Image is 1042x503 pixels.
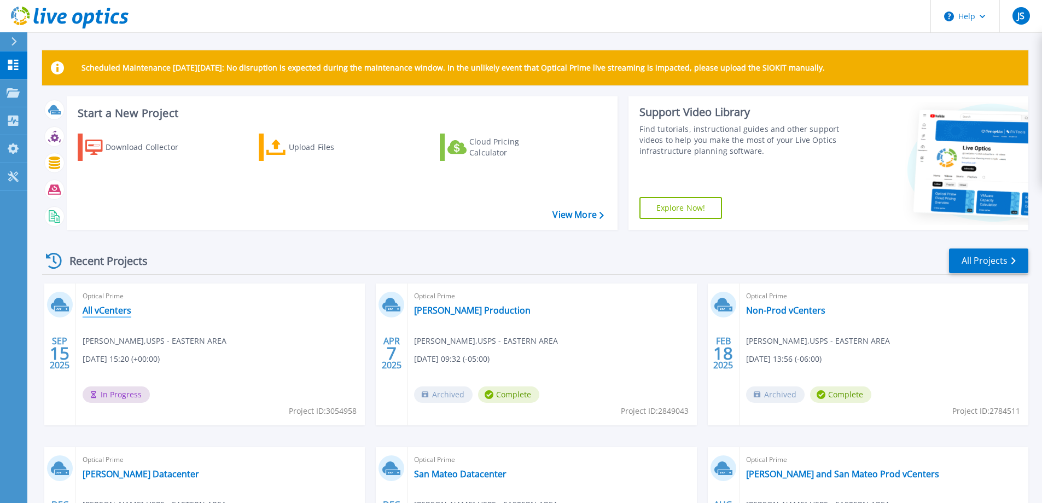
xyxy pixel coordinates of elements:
[478,386,539,403] span: Complete
[469,136,557,158] div: Cloud Pricing Calculator
[259,134,381,161] a: Upload Files
[83,353,160,365] span: [DATE] 15:20 (+00:00)
[49,333,70,373] div: SEP 2025
[1017,11,1024,20] span: JS
[83,305,131,316] a: All vCenters
[381,333,402,373] div: APR 2025
[746,335,890,347] span: [PERSON_NAME] , USPS - EASTERN AREA
[746,454,1022,466] span: Optical Prime
[106,136,193,158] div: Download Collector
[949,248,1028,273] a: All Projects
[621,405,689,417] span: Project ID: 2849043
[810,386,871,403] span: Complete
[440,134,562,161] a: Cloud Pricing Calculator
[50,349,69,358] span: 15
[414,335,558,347] span: [PERSON_NAME] , USPS - EASTERN AREA
[552,210,603,220] a: View More
[289,136,376,158] div: Upload Files
[83,469,199,479] a: [PERSON_NAME] Datacenter
[78,134,200,161] a: Download Collector
[746,469,939,479] a: [PERSON_NAME] and San Mateo Prod vCenters
[83,454,358,466] span: Optical Prime
[414,353,490,365] span: [DATE] 09:32 (-05:00)
[78,107,603,119] h3: Start a New Project
[746,305,825,316] a: Non-Prod vCenters
[414,386,473,403] span: Archived
[746,386,805,403] span: Archived
[746,290,1022,302] span: Optical Prime
[83,335,226,347] span: [PERSON_NAME] , USPS - EASTERN AREA
[414,454,690,466] span: Optical Prime
[414,469,507,479] a: San Mateo Datacenter
[713,349,733,358] span: 18
[42,247,162,274] div: Recent Projects
[414,290,690,302] span: Optical Prime
[83,290,358,302] span: Optical Prime
[414,305,531,316] a: [PERSON_NAME] Production
[746,353,822,365] span: [DATE] 13:56 (-06:00)
[639,124,843,157] div: Find tutorials, instructional guides and other support videos to help you make the most of your L...
[952,405,1020,417] span: Project ID: 2784511
[387,349,397,358] span: 7
[713,333,734,373] div: FEB 2025
[639,105,843,119] div: Support Video Library
[289,405,357,417] span: Project ID: 3054958
[82,63,825,72] p: Scheduled Maintenance [DATE][DATE]: No disruption is expected during the maintenance window. In t...
[83,386,150,403] span: In Progress
[639,197,723,219] a: Explore Now!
